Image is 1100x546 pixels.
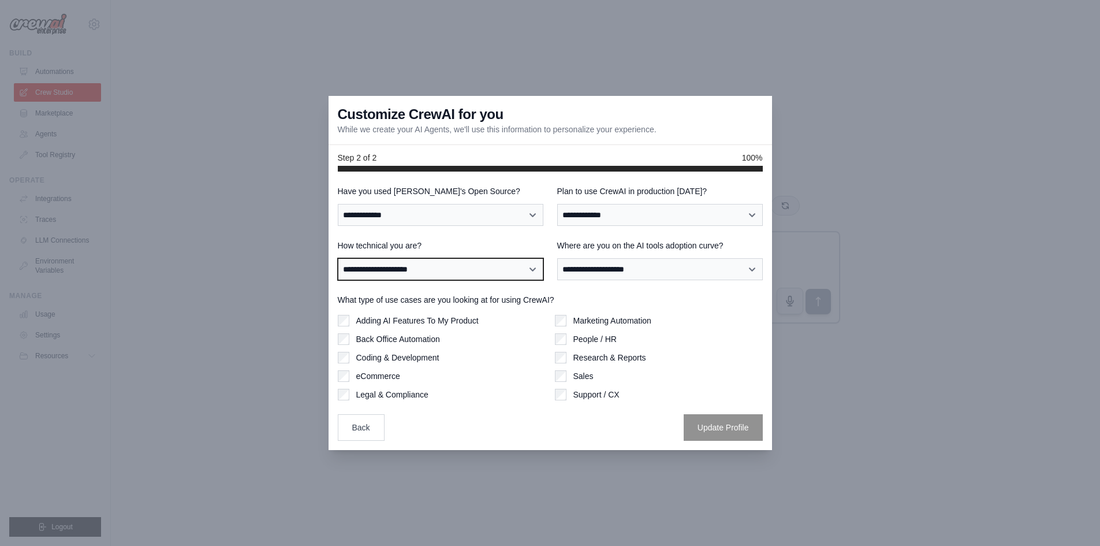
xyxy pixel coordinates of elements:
[338,240,543,251] label: How technical you are?
[338,124,657,135] p: While we create your AI Agents, we'll use this information to personalize your experience.
[573,315,651,326] label: Marketing Automation
[356,370,400,382] label: eCommerce
[557,185,763,197] label: Plan to use CrewAI in production [DATE]?
[338,105,504,124] h3: Customize CrewAI for you
[338,294,763,306] label: What type of use cases are you looking at for using CrewAI?
[573,333,617,345] label: People / HR
[356,352,439,363] label: Coding & Development
[1042,491,1100,546] div: Widget chat
[557,240,763,251] label: Where are you on the AI tools adoption curve?
[356,389,428,400] label: Legal & Compliance
[573,370,594,382] label: Sales
[1042,491,1100,546] iframe: Chat Widget
[684,414,763,441] button: Update Profile
[356,333,440,345] label: Back Office Automation
[338,152,377,164] span: Step 2 of 2
[338,414,385,441] button: Back
[573,389,620,400] label: Support / CX
[356,315,479,326] label: Adding AI Features To My Product
[573,352,646,363] label: Research & Reports
[742,152,763,164] span: 100%
[338,185,543,197] label: Have you used [PERSON_NAME]'s Open Source?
